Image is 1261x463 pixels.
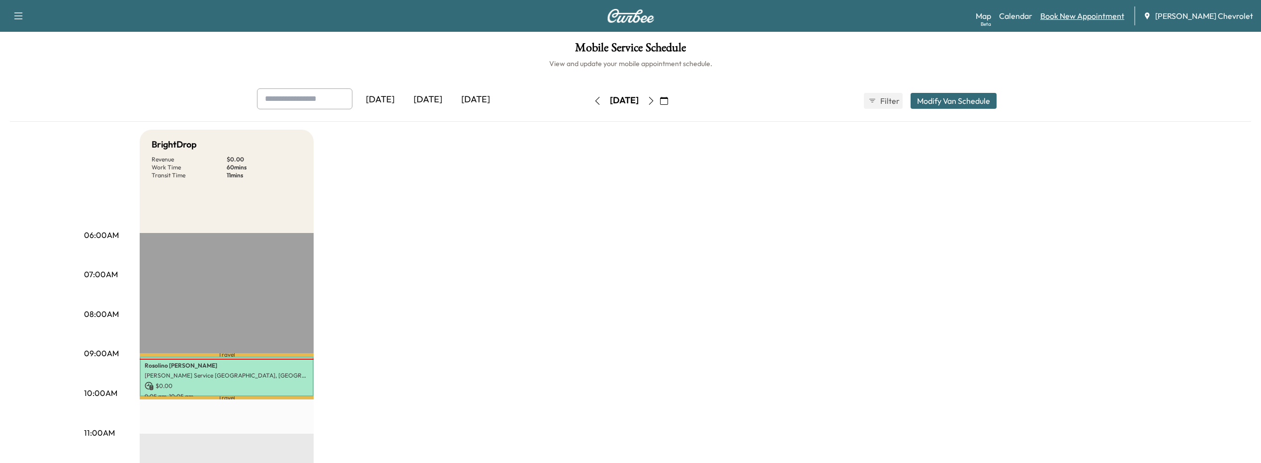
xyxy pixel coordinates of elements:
p: 11 mins [227,171,302,179]
p: 10:00AM [84,387,117,399]
p: [PERSON_NAME] Service [GEOGRAPHIC_DATA], [GEOGRAPHIC_DATA], [GEOGRAPHIC_DATA] [145,372,309,380]
span: Filter [880,95,898,107]
h6: View and update your mobile appointment schedule. [10,59,1251,69]
p: Work Time [152,163,227,171]
p: 08:00AM [84,308,119,320]
p: $ 0.00 [227,155,302,163]
p: Travel [140,396,314,399]
p: 07:00AM [84,268,118,280]
p: Transit Time [152,171,227,179]
div: [DATE] [356,88,404,111]
p: 11:00AM [84,427,115,439]
div: [DATE] [610,94,639,107]
button: Modify Van Schedule [911,93,997,109]
div: Beta [981,20,991,28]
p: 60 mins [227,163,302,171]
p: Travel [140,353,314,357]
p: Revenue [152,155,227,163]
button: Filter [864,93,903,109]
img: Curbee Logo [607,9,655,23]
span: [PERSON_NAME] Chevrolet [1155,10,1253,22]
p: 06:00AM [84,229,119,241]
a: Calendar [999,10,1032,22]
a: MapBeta [976,10,991,22]
a: Book New Appointment [1040,10,1124,22]
div: [DATE] [452,88,500,111]
p: Rosolino [PERSON_NAME] [145,362,309,370]
p: 09:00AM [84,347,119,359]
p: 9:05 am - 10:05 am [145,392,309,400]
p: $ 0.00 [145,382,309,390]
h1: Mobile Service Schedule [10,42,1251,59]
h5: BrightDrop [152,138,197,152]
div: [DATE] [404,88,452,111]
